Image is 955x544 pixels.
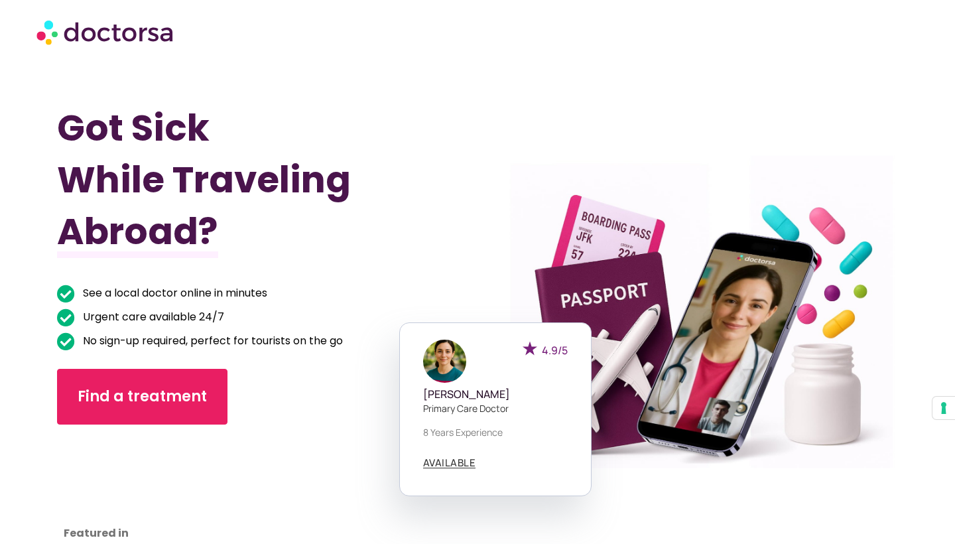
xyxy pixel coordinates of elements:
span: See a local doctor online in minutes [80,284,267,303]
strong: Featured in [64,525,129,541]
button: Your consent preferences for tracking technologies [932,397,955,419]
a: Find a treatment [57,369,227,425]
span: No sign-up required, perfect for tourists on the go [80,332,343,350]
a: AVAILABLE [423,458,476,468]
p: 8 years experience [423,425,568,439]
h5: [PERSON_NAME] [423,388,568,401]
span: 4.9/5 [542,343,568,358]
iframe: Customer reviews powered by Trustpilot [64,444,183,544]
span: Urgent care available 24/7 [80,308,224,326]
h1: Got Sick While Traveling Abroad? [57,102,414,257]
p: Primary care doctor [423,401,568,415]
span: Find a treatment [78,386,207,407]
span: AVAILABLE [423,458,476,468]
